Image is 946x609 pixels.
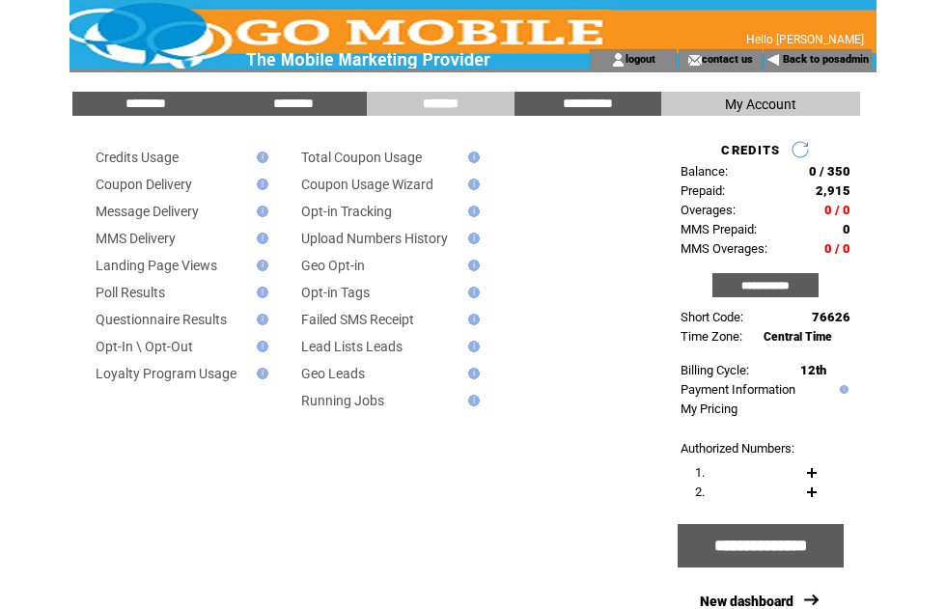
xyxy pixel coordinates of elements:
[681,329,742,344] span: Time Zone:
[725,97,796,112] span: My Account
[800,363,826,377] span: 12th
[96,339,193,354] a: Opt-In \ Opt-Out
[681,310,743,324] span: Short Code:
[681,203,736,217] span: Overages:
[251,341,268,352] img: help.gif
[681,382,795,397] a: Payment Information
[766,52,781,68] img: backArrow.gif
[96,312,227,327] a: Questionnaire Results
[843,222,850,236] span: 0
[301,258,365,273] a: Geo Opt-in
[462,152,480,163] img: help.gif
[764,330,832,344] span: Central Time
[251,368,268,379] img: help.gif
[251,287,268,298] img: help.gif
[824,203,850,217] span: 0 / 0
[462,179,480,190] img: help.gif
[301,312,414,327] a: Failed SMS Receipt
[746,33,864,46] span: Hello [PERSON_NAME]
[301,177,433,192] a: Coupon Usage Wizard
[96,150,179,165] a: Credits Usage
[681,363,749,377] span: Billing Cycle:
[462,206,480,217] img: help.gif
[611,52,626,68] img: account_icon.gif
[251,206,268,217] img: help.gif
[462,341,480,352] img: help.gif
[301,150,422,165] a: Total Coupon Usage
[695,484,705,499] span: 2.
[462,233,480,244] img: help.gif
[301,285,370,300] a: Opt-in Tags
[681,183,725,198] span: Prepaid:
[687,52,702,68] img: contact_us_icon.gif
[96,231,176,246] a: MMS Delivery
[695,465,705,480] span: 1.
[462,260,480,271] img: help.gif
[702,52,753,65] a: contact us
[251,179,268,190] img: help.gif
[835,385,849,394] img: help.gif
[681,222,757,236] span: MMS Prepaid:
[96,258,217,273] a: Landing Page Views
[700,594,793,609] a: New dashboard
[462,287,480,298] img: help.gif
[721,143,780,157] span: CREDITS
[681,241,767,256] span: MMS Overages:
[462,314,480,325] img: help.gif
[626,52,655,65] a: logout
[251,260,268,271] img: help.gif
[681,441,794,456] span: Authorized Numbers:
[301,366,365,381] a: Geo Leads
[783,53,869,66] a: Back to posadmin
[812,310,850,324] span: 76626
[681,164,728,179] span: Balance:
[96,366,236,381] a: Loyalty Program Usage
[96,204,199,219] a: Message Delivery
[251,314,268,325] img: help.gif
[824,241,850,256] span: 0 / 0
[809,164,850,179] span: 0 / 350
[462,368,480,379] img: help.gif
[96,285,165,300] a: Poll Results
[301,393,384,408] a: Running Jobs
[462,395,480,406] img: help.gif
[96,177,192,192] a: Coupon Delivery
[251,233,268,244] img: help.gif
[251,152,268,163] img: help.gif
[301,231,448,246] a: Upload Numbers History
[816,183,850,198] span: 2,915
[301,339,403,354] a: Lead Lists Leads
[301,204,392,219] a: Opt-in Tracking
[681,401,737,416] a: My Pricing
